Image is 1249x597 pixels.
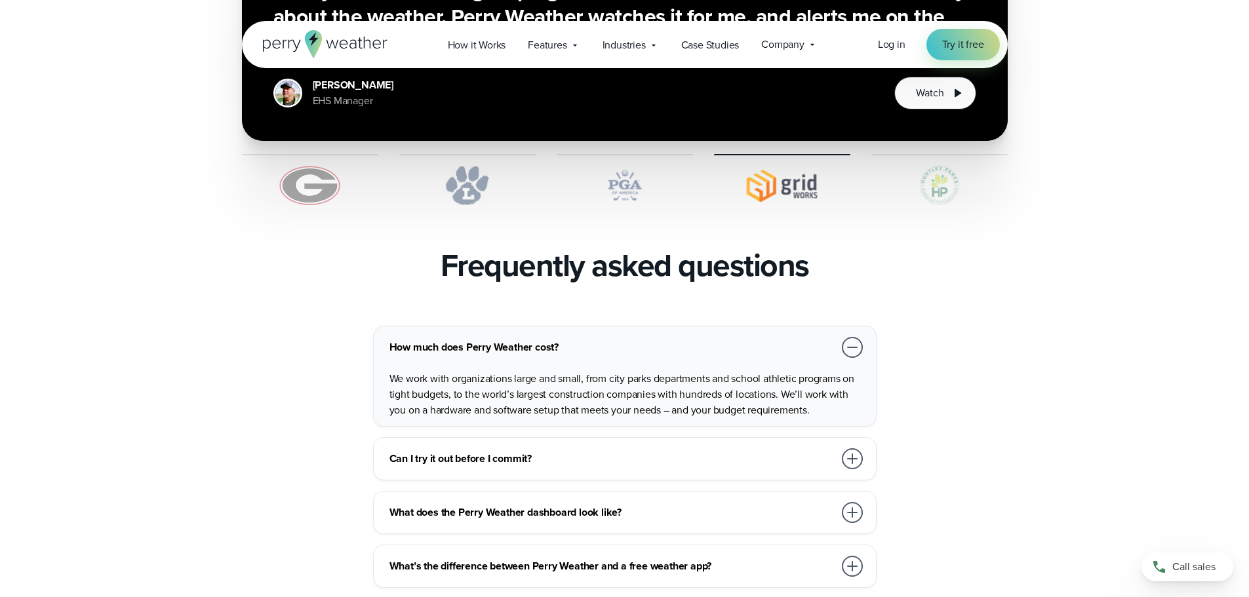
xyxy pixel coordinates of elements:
[557,166,693,205] img: PGA.svg
[670,31,751,58] a: Case Studies
[441,247,809,284] h2: Frequently asked questions
[761,37,804,52] span: Company
[448,37,506,53] span: How it Works
[389,451,834,467] h3: Can I try it out before I commit?
[894,77,976,109] button: Watch
[389,371,865,418] p: We work with organizations large and small, from city parks departments and school athletic progr...
[714,166,850,205] img: Gridworks.svg
[916,85,943,101] span: Watch
[878,37,905,52] a: Log in
[313,93,393,109] div: EHS Manager
[275,81,300,106] img: Shane Calloway Headshot
[389,339,834,355] h3: How much does Perry Weather cost?
[1172,559,1216,575] span: Call sales
[603,37,646,53] span: Industries
[528,37,566,53] span: Features
[942,37,984,52] span: Try it free
[437,31,517,58] a: How it Works
[1141,552,1233,581] a: Call sales
[389,558,834,574] h3: What’s the difference between Perry Weather and a free weather app?
[389,505,834,520] h3: What does the Perry Weather dashboard look like?
[313,77,393,93] div: [PERSON_NAME]
[926,29,1000,60] a: Try it free
[681,37,740,53] span: Case Studies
